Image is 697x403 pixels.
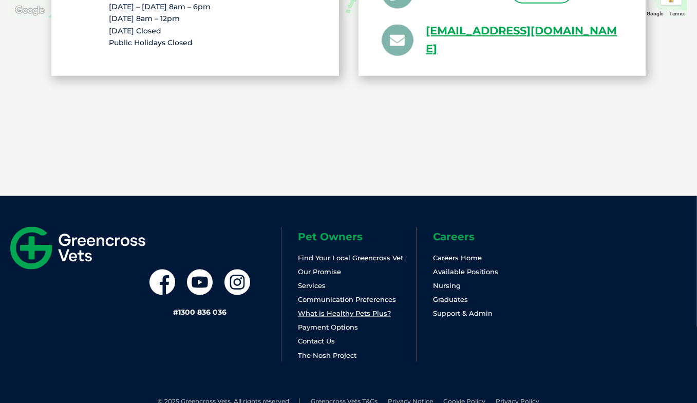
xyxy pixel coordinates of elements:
[433,254,482,262] a: Careers Home
[173,308,227,317] a: #1300 836 036
[433,296,468,304] a: Graduates
[298,267,341,276] a: Our Promise
[433,232,551,242] h6: Careers
[298,254,403,262] a: Find Your Local Greencross Vet
[298,296,396,304] a: Communication Preferences
[433,267,498,276] a: Available Positions
[433,310,493,318] a: Support & Admin
[298,281,326,290] a: Services
[298,232,416,242] h6: Pet Owners
[298,352,356,360] a: The Nosh Project
[433,281,461,290] a: Nursing
[173,308,178,317] span: #
[298,310,391,318] a: What is Healthy Pets Plus?
[426,22,623,58] a: [EMAIL_ADDRESS][DOMAIN_NAME]
[298,337,335,346] a: Contact Us
[109,1,281,49] p: [DATE] – [DATE] 8am – 6pm [DATE] 8am – 12pm [DATE] Closed Public Holidays Closed
[298,323,358,332] a: Payment Options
